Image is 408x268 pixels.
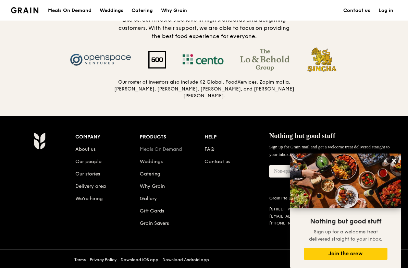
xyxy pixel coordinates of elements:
[75,196,103,202] a: We’re hiring
[161,0,187,21] div: Why Grain
[290,154,401,208] img: DSC07876-Edit02-Large.jpeg
[61,49,140,71] img: Openspace Ventures
[269,144,390,157] span: Sign up for Grain mail and get a welcome treat delivered straight to your inbox.
[269,221,306,226] a: [PHONE_NUMBER]
[34,132,46,149] img: Grain
[310,217,381,226] span: Nothing but good stuff
[205,146,214,152] a: FAQ
[140,183,165,189] a: Why Grain
[119,16,289,39] span: Like us, our investors believe in high standards and delighting customers. With their support, we...
[374,0,397,21] a: Log in
[140,159,163,165] a: Weddings
[75,159,101,165] a: Our people
[114,79,295,99] h5: Our roster of investors also include K2 Global, FoodXervices, Zopim mafia, [PERSON_NAME], [PERSON...
[48,0,91,21] div: Meals On Demand
[140,220,169,226] a: Grain Savers
[121,257,158,263] a: Download iOS app
[174,49,232,71] img: Cento Ventures
[132,0,153,21] div: Catering
[304,248,387,260] button: Join the crew
[74,257,86,263] a: Terms
[205,132,269,142] div: Help
[269,132,335,139] span: Nothing but good stuff
[75,183,106,189] a: Delivery area
[269,214,340,219] a: [EMAIL_ADDRESS][DOMAIN_NAME]
[96,0,127,21] a: Weddings
[205,159,230,165] a: Contact us
[309,229,382,242] span: Sign up for a welcome treat delivered straight to your inbox.
[90,257,116,263] a: Privacy Policy
[75,171,100,177] a: Our stories
[140,51,174,69] img: 500 Startups
[75,146,96,152] a: About us
[388,155,399,166] button: Close
[157,0,191,21] a: Why Grain
[140,171,160,177] a: Catering
[11,7,39,13] img: Grain
[140,132,205,142] div: Products
[269,165,345,178] input: Non-spam email address
[269,206,358,212] div: [STREET_ADDRESS]
[232,49,298,71] img: The Lo & Behold Group
[339,0,374,21] a: Contact us
[298,46,347,73] img: Singha
[75,132,140,142] div: Company
[140,146,182,152] a: Meals On Demand
[127,0,157,21] a: Catering
[140,196,157,202] a: Gallery
[269,195,358,201] div: Grain Pte Ltd
[100,0,123,21] div: Weddings
[162,257,209,263] a: Download Android app
[140,208,164,214] a: Gift Cards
